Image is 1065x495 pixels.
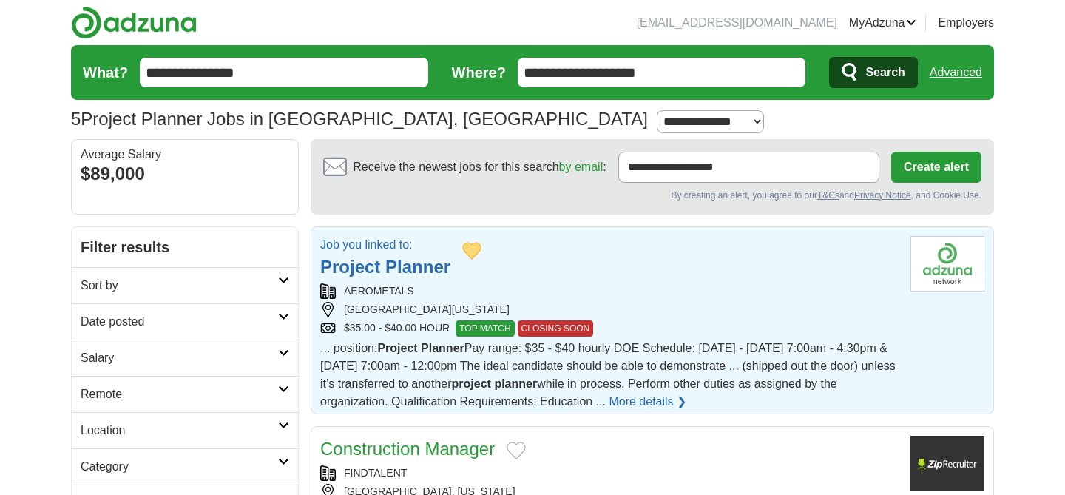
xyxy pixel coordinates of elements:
[81,161,289,187] div: $89,000
[849,14,917,32] a: MyAdzuna
[637,14,837,32] li: [EMAIL_ADDRESS][DOMAIN_NAME]
[72,340,298,376] a: Salary
[72,448,298,485] a: Category
[320,302,899,317] div: [GEOGRAPHIC_DATA][US_STATE]
[377,342,417,354] strong: Project
[320,257,450,277] a: Project Planner
[323,189,981,202] div: By creating an alert, you agree to our and , and Cookie Use.
[930,58,982,87] a: Advanced
[72,303,298,340] a: Date posted
[320,439,495,459] a: Construction Manager
[452,61,506,84] label: Where?
[817,190,839,201] a: T&Cs
[462,242,481,260] button: Add to favorite jobs
[72,227,298,267] h2: Filter results
[865,58,905,87] span: Search
[456,320,514,337] span: TOP MATCH
[71,106,81,132] span: 5
[320,257,380,277] strong: Project
[320,236,450,254] p: Job you linked to:
[494,377,537,390] strong: planner
[81,349,278,367] h2: Salary
[452,377,491,390] strong: project
[559,161,603,173] a: by email
[81,422,278,440] h2: Location
[72,412,298,448] a: Location
[72,267,298,303] a: Sort by
[81,385,278,403] h2: Remote
[81,149,289,161] div: Average Salary
[829,57,917,88] button: Search
[910,436,984,491] img: Company logo
[854,190,911,201] a: Privacy Notice
[891,152,981,183] button: Create alert
[320,320,899,337] div: $35.00 - $40.00 HOUR
[71,109,648,129] h1: Project Planner Jobs in [GEOGRAPHIC_DATA], [GEOGRAPHIC_DATA]
[320,283,899,299] div: AEROMETALS
[72,376,298,412] a: Remote
[71,6,197,39] img: Adzuna logo
[507,442,526,459] button: Add to favorite jobs
[81,458,278,476] h2: Category
[81,277,278,294] h2: Sort by
[938,14,994,32] a: Employers
[83,61,128,84] label: What?
[609,393,686,411] a: More details ❯
[385,257,450,277] strong: Planner
[518,320,594,337] span: CLOSING SOON
[81,313,278,331] h2: Date posted
[320,465,899,481] div: FINDTALENT
[320,342,896,408] span: ... position: Pay range: $35 - $40 hourly DOE Schedule: [DATE] - [DATE] 7:00am - 4:30pm & [DATE] ...
[910,236,984,292] img: Company logo
[353,158,606,176] span: Receive the newest jobs for this search :
[421,342,464,354] strong: Planner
